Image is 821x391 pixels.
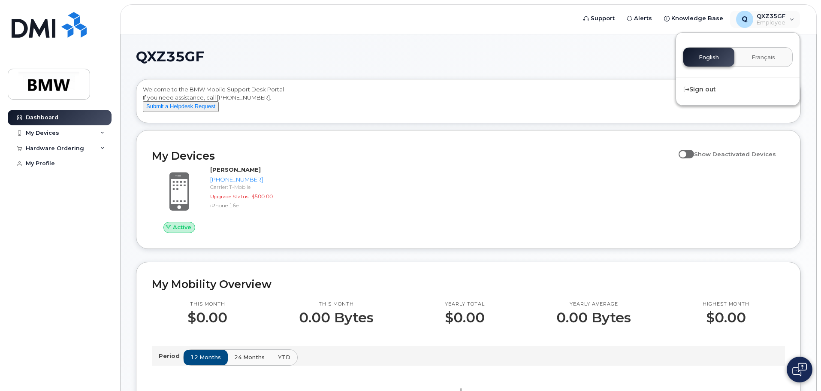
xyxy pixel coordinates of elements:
[152,166,302,233] a: Active[PERSON_NAME][PHONE_NUMBER]Carrier: T-MobileUpgrade Status:$500.00iPhone 16e
[143,85,794,120] div: Welcome to the BMW Mobile Support Desk Portal If you need assistance, call [PHONE_NUMBER].
[703,301,749,308] p: Highest month
[679,146,685,153] input: Show Deactivated Devices
[703,310,749,325] p: $0.00
[210,183,299,191] div: Carrier: T-Mobile
[234,353,265,361] span: 24 months
[251,193,273,200] span: $500.00
[556,310,631,325] p: 0.00 Bytes
[210,166,261,173] strong: [PERSON_NAME]
[792,363,807,376] img: Open chat
[173,223,191,231] span: Active
[210,202,299,209] div: iPhone 16e
[556,301,631,308] p: Yearly average
[299,301,374,308] p: This month
[159,352,183,360] p: Period
[445,301,485,308] p: Yearly total
[187,310,227,325] p: $0.00
[136,50,204,63] span: QXZ35GF
[152,278,785,291] h2: My Mobility Overview
[143,101,219,112] button: Submit a Helpdesk Request
[694,151,776,158] span: Show Deactivated Devices
[299,310,374,325] p: 0.00 Bytes
[187,301,227,308] p: This month
[210,176,299,184] div: [PHONE_NUMBER]
[676,82,800,97] div: Sign out
[278,353,290,361] span: YTD
[210,193,250,200] span: Upgrade Status:
[143,103,219,109] a: Submit a Helpdesk Request
[752,54,775,61] span: Français
[152,149,674,162] h2: My Devices
[445,310,485,325] p: $0.00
